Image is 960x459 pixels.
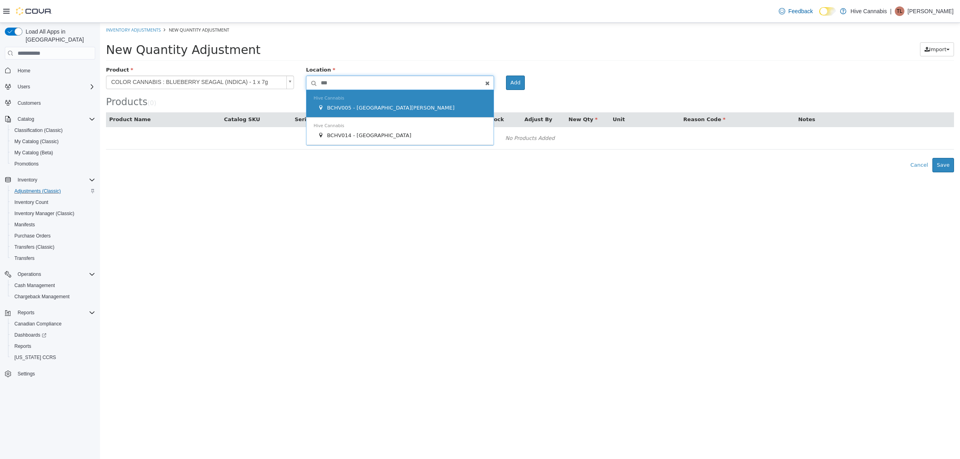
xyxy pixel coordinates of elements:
a: COLOR CANNABIS : BLUEBERRY SEAGAL (INDICA) - 1 x 7g [6,53,194,66]
span: New Quantity Adjustment [6,20,160,34]
span: [US_STATE] CCRS [14,354,56,361]
button: Reports [2,307,98,318]
button: Adjustments (Classic) [8,186,98,197]
span: Cash Management [11,281,95,290]
span: Catalog [14,114,95,124]
button: Inventory Count [8,197,98,208]
button: [US_STATE] CCRS [8,352,98,363]
button: Import [820,20,854,34]
button: Adjust By [424,93,454,101]
span: My Catalog (Beta) [11,148,95,158]
span: Purchase Orders [11,231,95,241]
span: New Quantity Adjustment [69,4,129,10]
a: Purchase Orders [11,231,54,241]
span: Products [6,74,48,85]
button: Catalog [2,114,98,125]
p: Hive Cannabis [850,6,887,16]
span: Manifests [14,222,35,228]
button: Inventory [14,175,40,185]
button: Reports [8,341,98,352]
a: [US_STATE] CCRS [11,353,59,362]
span: Cash Management [14,282,55,289]
span: Reports [11,341,95,351]
span: Load All Apps in [GEOGRAPHIC_DATA] [22,28,95,44]
a: Cash Management [11,281,58,290]
span: Reason Code [583,94,625,100]
span: Hive Cannabis [214,100,244,106]
a: Home [14,66,34,76]
span: Hive Cannabis [214,73,244,78]
span: Classification (Classic) [11,126,95,135]
nav: Complex example [5,61,95,400]
span: Location [206,44,235,50]
a: Dashboards [11,330,50,340]
span: Promotions [11,159,95,169]
button: Operations [2,269,98,280]
span: My Catalog (Classic) [11,137,95,146]
span: Customers [18,100,41,106]
button: Users [2,81,98,92]
span: 0 [50,77,54,84]
button: Reports [14,308,38,317]
span: Canadian Compliance [11,319,95,329]
a: Settings [14,369,38,379]
span: TL [897,6,902,16]
a: Transfers [11,253,38,263]
span: Dashboards [14,332,46,338]
span: Promotions [14,161,39,167]
span: Adjustments (Classic) [14,188,61,194]
a: Dashboards [8,329,98,341]
span: Users [18,84,30,90]
button: Inventory [2,174,98,186]
button: Catalog [14,114,37,124]
span: Inventory [18,177,37,183]
span: Operations [14,269,95,279]
button: Promotions [8,158,98,170]
span: Customers [14,98,95,108]
div: No Products Added [11,110,849,122]
a: Feedback [776,3,816,19]
span: Purchase Orders [14,233,51,239]
button: Catalog SKU [124,93,162,101]
button: Customers [2,97,98,109]
span: Inventory [14,175,95,185]
button: Add [406,53,425,67]
a: Canadian Compliance [11,319,65,329]
span: Import [829,24,846,30]
button: Operations [14,269,44,279]
small: ( ) [48,77,56,84]
span: Dashboards [11,330,95,340]
span: Transfers (Classic) [14,244,54,250]
a: Transfers (Classic) [11,242,58,252]
button: Transfers (Classic) [8,241,98,253]
button: Users [14,82,33,92]
button: Cash Management [8,280,98,291]
button: Save [832,135,854,150]
span: Manifests [11,220,95,229]
a: My Catalog (Beta) [11,148,56,158]
span: Reports [18,309,34,316]
button: Chargeback Management [8,291,98,302]
span: Transfers (Classic) [11,242,95,252]
span: Home [18,68,30,74]
a: My Catalog (Classic) [11,137,62,146]
span: Reports [14,308,95,317]
a: Chargeback Management [11,292,73,301]
a: Inventory Count [11,198,52,207]
a: Promotions [11,159,42,169]
a: Classification (Classic) [11,126,66,135]
a: Reports [11,341,34,351]
a: Adjustments (Classic) [11,186,64,196]
a: Inventory Manager (Classic) [11,209,78,218]
button: Inventory Manager (Classic) [8,208,98,219]
button: Purchase Orders [8,230,98,241]
span: Inventory Count [14,199,48,206]
span: Classification (Classic) [14,127,63,134]
a: Inventory Adjustments [6,4,61,10]
p: | [890,6,892,16]
span: Feedback [788,7,813,15]
span: Home [14,65,95,75]
button: Canadian Compliance [8,318,98,329]
button: Settings [2,368,98,379]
